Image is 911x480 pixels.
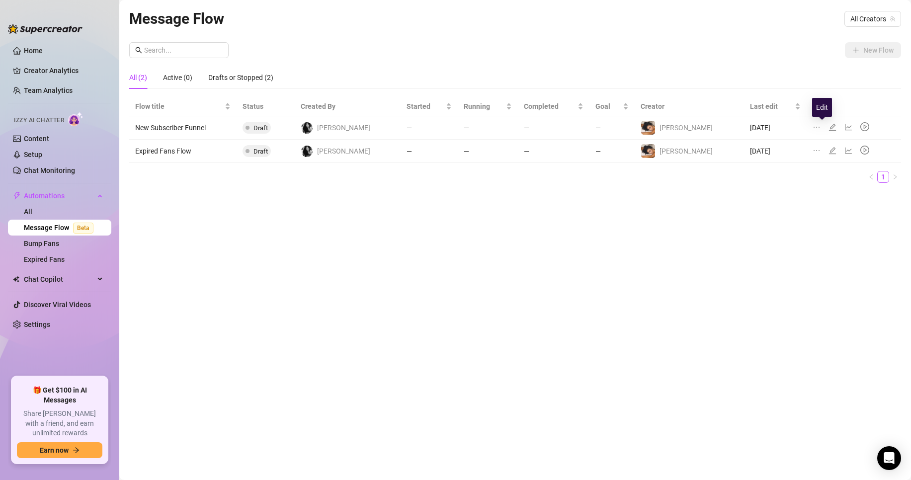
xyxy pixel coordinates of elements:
[73,447,80,454] span: arrow-right
[744,140,806,163] td: [DATE]
[253,124,268,132] span: Draft
[401,140,458,163] td: —
[24,320,50,328] a: Settings
[163,72,192,83] div: Active (0)
[135,101,223,112] span: Flow title
[877,171,889,183] li: 1
[458,97,518,116] th: Running
[589,97,635,116] th: Goal
[17,442,102,458] button: Earn nowarrow-right
[317,122,370,133] span: [PERSON_NAME]
[129,140,237,163] td: Expired Fans Flow
[518,97,589,116] th: Completed
[845,42,901,58] button: New Flow
[129,97,237,116] th: Flow title
[860,146,869,155] span: play-circle
[878,171,889,182] a: 1
[892,174,898,180] span: right
[144,45,223,56] input: Search...
[14,116,64,125] span: Izzy AI Chatter
[813,123,821,131] span: ellipsis
[129,116,237,140] td: New Subscriber Funnel
[24,151,42,159] a: Setup
[458,116,518,140] td: —
[24,63,103,79] a: Creator Analytics
[877,446,901,470] div: Open Intercom Messenger
[24,271,94,287] span: Chat Copilot
[635,97,744,116] th: Creator
[73,223,93,234] span: Beta
[865,171,877,183] button: left
[868,174,874,180] span: left
[889,171,901,183] button: right
[24,166,75,174] a: Chat Monitoring
[68,112,83,126] img: AI Chatter
[458,140,518,163] td: —
[812,98,832,117] div: Edit
[24,47,43,55] a: Home
[828,147,836,155] span: edit
[129,7,224,30] article: Message Flow
[24,224,97,232] a: Message FlowBeta
[660,147,713,155] span: [PERSON_NAME]
[13,192,21,200] span: thunderbolt
[744,116,806,140] td: [DATE]
[24,240,59,247] a: Bump Fans
[641,121,655,135] img: Raqual
[24,86,73,94] a: Team Analytics
[208,72,273,83] div: Drafts or Stopped (2)
[524,101,575,112] span: Completed
[24,301,91,309] a: Discover Viral Videos
[17,409,102,438] span: Share [PERSON_NAME] with a friend, and earn unlimited rewards
[744,97,806,116] th: Last edit
[129,72,147,83] div: All (2)
[401,97,458,116] th: Started
[13,276,19,283] img: Chat Copilot
[295,97,401,116] th: Created By
[518,140,589,163] td: —
[750,101,792,112] span: Last edit
[660,124,713,132] span: [PERSON_NAME]
[317,146,370,157] span: [PERSON_NAME]
[407,101,444,112] span: Started
[844,147,852,155] span: line-chart
[401,116,458,140] td: —
[589,140,635,163] td: —
[24,188,94,204] span: Automations
[890,16,896,22] span: team
[589,116,635,140] td: —
[17,386,102,405] span: 🎁 Get $100 in AI Messages
[24,208,32,216] a: All
[828,123,836,131] span: edit
[135,47,142,54] span: search
[641,144,655,158] img: Raqual
[301,122,313,134] img: Raqual Rose
[889,171,901,183] li: Next Page
[464,101,504,112] span: Running
[24,135,49,143] a: Content
[301,146,313,157] img: Raqual Rose
[860,122,869,131] span: play-circle
[595,101,621,112] span: Goal
[253,148,268,155] span: Draft
[865,171,877,183] li: Previous Page
[8,24,83,34] img: logo-BBDzfeDw.svg
[518,116,589,140] td: —
[237,97,294,116] th: Status
[40,446,69,454] span: Earn now
[844,123,852,131] span: line-chart
[850,11,895,26] span: All Creators
[24,255,65,263] a: Expired Fans
[813,147,821,155] span: ellipsis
